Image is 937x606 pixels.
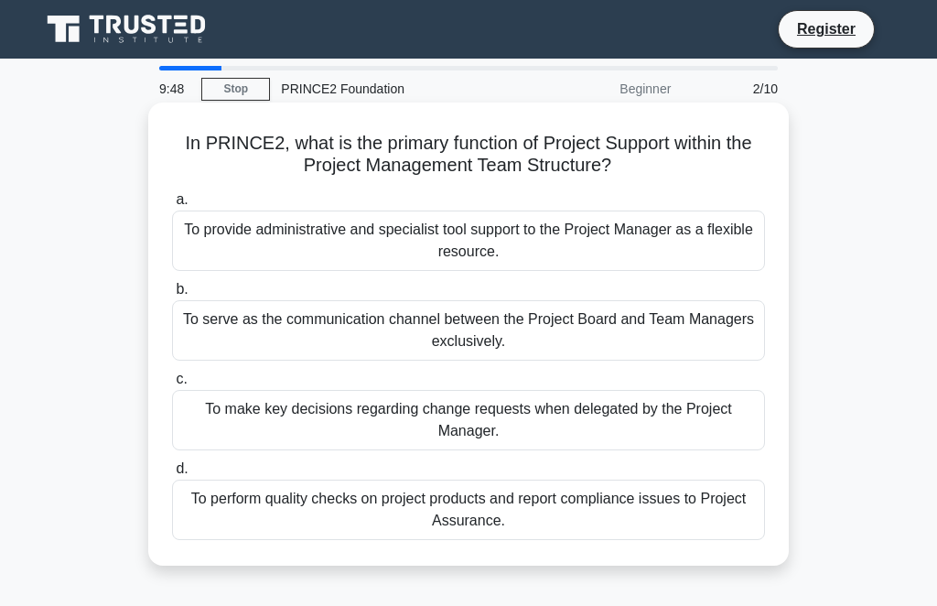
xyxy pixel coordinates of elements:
div: To perform quality checks on project products and report compliance issues to Project Assurance. [172,480,765,540]
div: PRINCE2 Foundation [270,70,522,107]
a: Stop [201,78,270,101]
div: To serve as the communication channel between the Project Board and Team Managers exclusively. [172,300,765,361]
a: Register [786,17,867,40]
div: To provide administrative and specialist tool support to the Project Manager as a flexible resource. [172,211,765,271]
div: 2/10 [682,70,789,107]
h5: In PRINCE2, what is the primary function of Project Support within the Project Management Team St... [170,132,767,178]
div: 9:48 [148,70,201,107]
span: a. [176,191,188,207]
div: Beginner [522,70,682,107]
span: d. [176,460,188,476]
span: c. [176,371,187,386]
div: To make key decisions regarding change requests when delegated by the Project Manager. [172,390,765,450]
span: b. [176,281,188,297]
